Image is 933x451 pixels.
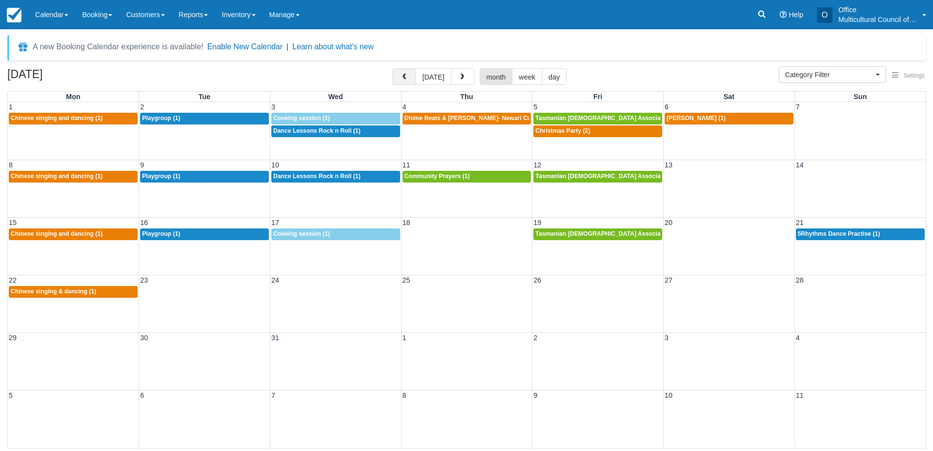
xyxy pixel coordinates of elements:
span: 11 [402,161,411,169]
span: 20 [664,219,673,226]
h2: [DATE] [7,68,131,86]
a: Chinese singing and dancing (1) [9,171,138,183]
span: Cooking session (1) [273,230,330,237]
span: 1 [402,334,407,342]
button: week [512,68,542,85]
span: Playgroup (1) [142,173,180,180]
span: 30 [139,334,149,342]
span: Sun [853,93,867,101]
span: 9 [532,391,538,399]
span: 5Rhythms Dance Practise (1) [798,230,880,237]
span: 8 [8,161,14,169]
button: day [542,68,567,85]
button: Enable New Calendar [207,42,283,52]
span: Tasmanian [DEMOGRAPHIC_DATA] Association -Weekly Praying (1) [535,115,728,122]
span: 3 [270,103,276,111]
span: 4 [402,103,407,111]
span: 6 [664,103,669,111]
span: Category Filter [785,70,873,80]
span: 5 [8,391,14,399]
span: 16 [139,219,149,226]
span: 1 [8,103,14,111]
span: 5 [532,103,538,111]
span: [PERSON_NAME] (1) [667,115,726,122]
span: Chinese singing and dancing (1) [11,115,102,122]
a: Tasmanian [DEMOGRAPHIC_DATA] Association -Weekly Praying (1) [533,113,662,124]
span: 17 [270,219,280,226]
span: Tasmanian [DEMOGRAPHIC_DATA] Association -Weekly Praying (1) [535,230,728,237]
span: 28 [795,276,805,284]
button: [DATE] [415,68,451,85]
img: checkfront-main-nav-mini-logo.png [7,8,21,22]
button: month [480,68,513,85]
span: 24 [270,276,280,284]
a: Cooking session (1) [271,113,400,124]
a: Tasmanian [DEMOGRAPHIC_DATA] Association -Weekly Praying (1) [533,228,662,240]
div: O [817,7,832,23]
span: 11 [795,391,805,399]
span: Chinese singing & dancing (1) [11,288,96,295]
span: Settings [904,72,925,79]
span: Community Prayers (1) [405,173,470,180]
span: 15 [8,219,18,226]
span: 9 [139,161,145,169]
p: Office [838,5,916,15]
span: Sat [724,93,734,101]
span: 21 [795,219,805,226]
span: 18 [402,219,411,226]
a: Dance Lessons Rock n Roll (1) [271,171,400,183]
a: Chinese singing and dancing (1) [9,228,138,240]
span: Playgroup (1) [142,230,180,237]
span: 26 [532,276,542,284]
span: Playgroup (1) [142,115,180,122]
span: Fri [593,93,602,101]
span: Christmas Party (2) [535,127,590,134]
div: A new Booking Calendar experience is available! [33,41,203,53]
span: 14 [795,161,805,169]
span: Thu [460,93,473,101]
span: 10 [270,161,280,169]
span: 23 [139,276,149,284]
span: Wed [328,93,343,101]
a: Christmas Party (2) [533,125,662,137]
p: Multicultural Council of [GEOGRAPHIC_DATA] [838,15,916,24]
span: 4 [795,334,801,342]
a: Playgroup (1) [140,171,269,183]
span: 2 [139,103,145,111]
span: 22 [8,276,18,284]
span: 31 [270,334,280,342]
span: 2 [532,334,538,342]
span: 7 [795,103,801,111]
span: | [286,42,288,51]
span: 29 [8,334,18,342]
span: Dance Lessons Rock n Roll (1) [273,127,361,134]
span: Chinese singing and dancing (1) [11,230,102,237]
span: 7 [270,391,276,399]
span: 8 [402,391,407,399]
span: 3 [664,334,669,342]
span: Dance Lessons Rock n Roll (1) [273,173,361,180]
a: Dhime Beats & [PERSON_NAME]- Newari Cultural Festival (1) [403,113,531,124]
a: Playgroup (1) [140,113,269,124]
i: Help [780,11,787,18]
a: Tasmanian [DEMOGRAPHIC_DATA] Association -Weekly Praying (1) [533,171,662,183]
a: Chinese singing and dancing (1) [9,113,138,124]
span: 12 [532,161,542,169]
a: Learn about what's new [292,42,374,51]
button: Category Filter [779,66,886,83]
a: 5Rhythms Dance Practise (1) [796,228,925,240]
span: Mon [66,93,81,101]
span: 10 [664,391,673,399]
span: Tue [199,93,211,101]
span: 25 [402,276,411,284]
button: Settings [886,69,931,83]
a: Playgroup (1) [140,228,269,240]
span: 13 [664,161,673,169]
span: 27 [664,276,673,284]
a: Community Prayers (1) [403,171,531,183]
span: Tasmanian [DEMOGRAPHIC_DATA] Association -Weekly Praying (1) [535,173,728,180]
span: Cooking session (1) [273,115,330,122]
span: Chinese singing and dancing (1) [11,173,102,180]
a: [PERSON_NAME] (1) [665,113,793,124]
span: 6 [139,391,145,399]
